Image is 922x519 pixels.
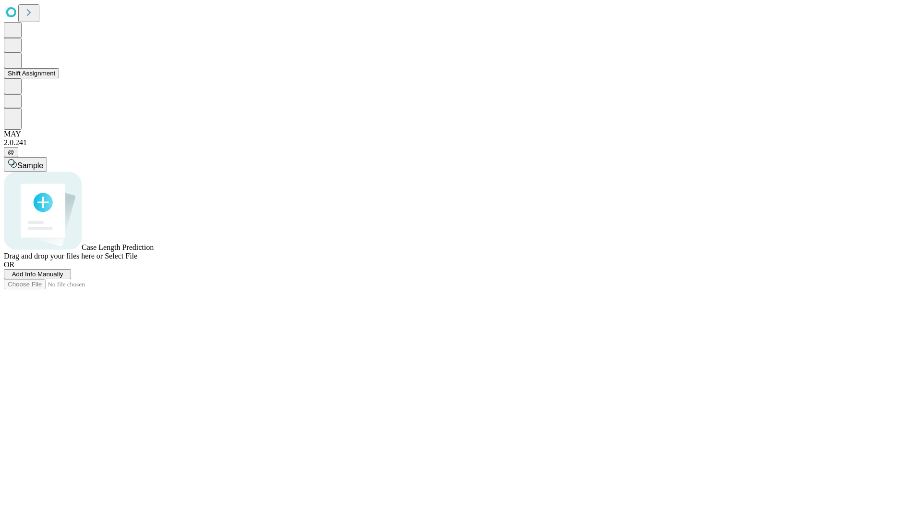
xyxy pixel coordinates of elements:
[17,161,43,170] span: Sample
[82,243,154,251] span: Case Length Prediction
[4,130,918,138] div: MAY
[4,260,14,269] span: OR
[4,147,18,157] button: @
[8,148,14,156] span: @
[12,271,63,278] span: Add Info Manually
[4,138,918,147] div: 2.0.241
[4,157,47,172] button: Sample
[4,252,103,260] span: Drag and drop your files here or
[105,252,137,260] span: Select File
[4,68,59,78] button: Shift Assignment
[4,269,71,279] button: Add Info Manually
